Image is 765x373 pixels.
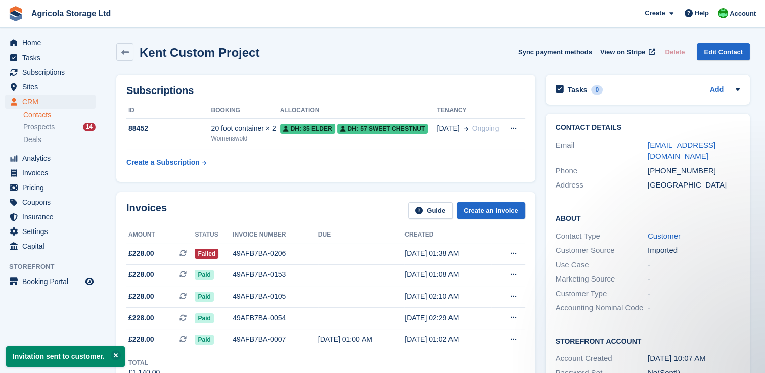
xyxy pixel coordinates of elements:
[195,313,213,323] span: Paid
[233,291,318,302] div: 49AFB7BA-0105
[730,9,756,19] span: Account
[23,122,96,132] a: Prospects 14
[5,166,96,180] a: menu
[556,302,648,314] div: Accounting Nominal Code
[472,124,499,132] span: Ongoing
[22,195,83,209] span: Coupons
[556,336,740,346] h2: Storefront Account
[27,5,115,22] a: Agricola Storage Ltd
[5,51,96,65] a: menu
[23,135,41,145] span: Deals
[22,36,83,50] span: Home
[318,334,404,345] div: [DATE] 01:00 AM
[404,313,491,323] div: [DATE] 02:29 AM
[648,273,740,285] div: -
[128,291,154,302] span: £228.00
[556,288,648,300] div: Customer Type
[5,95,96,109] a: menu
[126,103,211,119] th: ID
[128,358,160,367] div: Total
[600,47,645,57] span: View on Stripe
[457,202,525,219] a: Create an Invoice
[23,110,96,120] a: Contacts
[233,334,318,345] div: 49AFB7BA-0007
[556,213,740,223] h2: About
[126,202,167,219] h2: Invoices
[318,227,404,243] th: Due
[128,313,154,323] span: £228.00
[591,85,603,95] div: 0
[648,302,740,314] div: -
[83,123,96,131] div: 14
[233,248,318,259] div: 49AFB7BA-0206
[648,231,681,240] a: Customer
[648,259,740,271] div: -
[437,103,503,119] th: Tenancy
[140,45,259,59] h2: Kent Custom Project
[718,8,728,18] img: Tania Davies
[5,274,96,289] a: menu
[437,123,460,134] span: [DATE]
[5,210,96,224] a: menu
[126,153,206,172] a: Create a Subscription
[556,353,648,364] div: Account Created
[5,151,96,165] a: menu
[126,123,211,134] div: 88452
[195,227,233,243] th: Status
[556,179,648,191] div: Address
[22,95,83,109] span: CRM
[211,103,280,119] th: Booking
[126,157,200,168] div: Create a Subscription
[556,124,740,132] h2: Contact Details
[556,259,648,271] div: Use Case
[128,248,154,259] span: £228.00
[568,85,588,95] h2: Tasks
[22,180,83,195] span: Pricing
[645,8,665,18] span: Create
[128,334,154,345] span: £228.00
[556,245,648,256] div: Customer Source
[5,224,96,239] a: menu
[22,80,83,94] span: Sites
[233,269,318,280] div: 49AFB7BA-0153
[233,227,318,243] th: Invoice number
[22,65,83,79] span: Subscriptions
[126,227,195,243] th: Amount
[5,195,96,209] a: menu
[22,239,83,253] span: Capital
[195,270,213,280] span: Paid
[23,122,55,132] span: Prospects
[233,313,318,323] div: 49AFB7BA-0054
[648,288,740,300] div: -
[22,210,83,224] span: Insurance
[648,179,740,191] div: [GEOGRAPHIC_DATA]
[5,80,96,94] a: menu
[6,346,125,367] p: Invitation sent to customer.
[556,230,648,242] div: Contact Type
[5,239,96,253] a: menu
[404,269,491,280] div: [DATE] 01:08 AM
[337,124,428,134] span: DH: 57 Sweet Chestnut
[195,249,218,259] span: Failed
[556,273,648,285] div: Marketing Source
[22,224,83,239] span: Settings
[22,274,83,289] span: Booking Portal
[596,43,657,60] a: View on Stripe
[23,134,96,145] a: Deals
[648,353,740,364] div: [DATE] 10:07 AM
[556,139,648,162] div: Email
[518,43,592,60] button: Sync payment methods
[9,262,101,272] span: Storefront
[211,123,280,134] div: 20 foot container × 2
[128,269,154,280] span: £228.00
[404,227,491,243] th: Created
[697,43,750,60] a: Edit Contact
[648,141,715,161] a: [EMAIL_ADDRESS][DOMAIN_NAME]
[195,292,213,302] span: Paid
[83,275,96,288] a: Preview store
[8,6,23,21] img: stora-icon-8386f47178a22dfd0bd8f6a31ec36ba5ce8667c1dd55bd0f319d3a0aa187defe.svg
[648,165,740,177] div: [PHONE_NUMBER]
[22,166,83,180] span: Invoices
[661,43,689,60] button: Delete
[280,103,437,119] th: Allocation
